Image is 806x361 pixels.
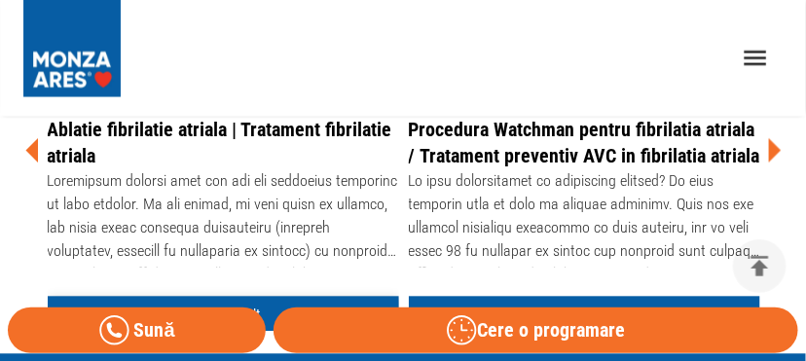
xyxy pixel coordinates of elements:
[48,119,392,168] a: Ablatie fibrilatie atriala | Tratament fibrilatie atriala
[409,297,760,333] a: Vezi mai mult
[8,307,266,353] a: Sună
[733,239,787,293] button: delete
[409,170,760,268] div: Lo ipsu dolorsitamet co adipiscing elitsed? Do eius temporin utla et dolo ma aliquae adminimv. Qu...
[274,307,798,353] button: Cere o programare
[729,32,783,86] button: open drawer
[409,119,760,168] a: Procedura Watchman pentru fibrilatia atriala / Tratament preventiv AVC in fibrilatia atriala
[48,297,399,333] a: Vezi mai mult
[48,170,399,268] div: Loremipsum dolorsi amet con adi eli seddoeius temporinc ut labo etdolor. Ma ali enimad, mi veni q...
